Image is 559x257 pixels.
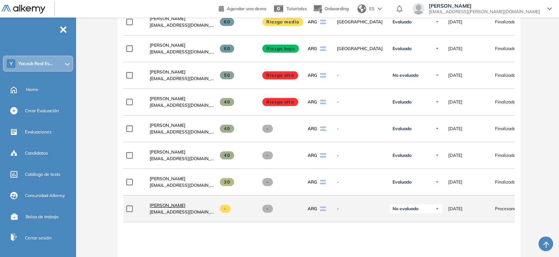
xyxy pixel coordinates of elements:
span: 40 [220,125,234,133]
span: Onboarding [324,6,349,11]
a: [PERSON_NAME] [150,175,214,182]
span: Riesgo bajo [262,45,299,53]
span: [DATE] [448,125,462,132]
span: [PERSON_NAME] [150,16,185,21]
span: ARG [308,205,317,212]
span: [DATE] [448,19,462,25]
img: ARG [320,153,326,158]
span: Evaluado [393,46,412,52]
span: Evaluado [393,99,412,105]
img: ARG [320,73,326,78]
span: 30 [220,178,234,186]
span: [PERSON_NAME] [150,149,185,155]
div: Widget de chat [522,222,559,257]
iframe: Chat Widget [522,222,559,257]
span: - [220,205,230,213]
img: Logo [1,5,45,14]
span: Comunidad Alkemy [25,192,65,199]
img: Ícono de flecha [435,46,439,51]
span: [DATE] [448,45,462,52]
span: [PERSON_NAME] [150,42,185,48]
span: [PERSON_NAME] [150,176,185,181]
span: - [337,72,384,79]
span: No evaluado [393,206,419,212]
span: [GEOGRAPHIC_DATA] [337,45,384,52]
span: - [337,205,384,212]
span: [PERSON_NAME] [150,122,185,128]
span: Finalizado [495,125,516,132]
img: arrow [378,7,382,10]
img: Ícono de flecha [435,100,439,104]
span: [EMAIL_ADDRESS][DOMAIN_NAME] [150,75,214,82]
span: Catálogo de tests [25,171,60,178]
span: [GEOGRAPHIC_DATA] [337,19,384,25]
span: [DATE] [448,72,462,79]
span: Finalizado [495,179,516,185]
span: Finalizado [495,19,516,25]
a: [PERSON_NAME] [150,42,214,49]
span: 40 [220,151,234,159]
span: No evaluado [393,72,419,78]
span: 60 [220,45,234,53]
img: world [357,4,366,13]
img: ARG [320,207,326,211]
span: [DATE] [448,152,462,159]
img: ARG [320,100,326,104]
span: ARG [308,152,317,159]
span: Y [10,61,13,67]
span: [EMAIL_ADDRESS][DOMAIN_NAME] [150,209,214,215]
span: ARG [308,45,317,52]
span: Riesgo medio [262,18,303,26]
span: Evaluado [393,179,412,185]
span: ARG [308,72,317,79]
a: Agendar una demo [219,4,266,12]
img: Ícono de flecha [435,180,439,184]
span: - [262,151,273,159]
span: ARG [308,19,317,25]
span: Bolsa de trabajo [26,213,59,220]
span: Agendar una demo [227,6,266,11]
span: Tutoriales [286,6,307,11]
span: Finalizado [495,152,516,159]
span: Evaluaciones [25,129,52,135]
span: Crear Evaluación [25,107,59,114]
span: [DATE] [448,99,462,105]
a: [PERSON_NAME] [150,15,214,22]
span: [EMAIL_ADDRESS][DOMAIN_NAME] [150,102,214,109]
span: [PERSON_NAME] [150,203,185,208]
span: - [337,179,384,185]
span: - [262,205,273,213]
span: Yacoub Real Es... [18,61,53,67]
span: [PERSON_NAME] [150,69,185,75]
span: ES [369,5,375,12]
span: Candidatos [25,150,48,156]
span: Evaluado [393,19,412,25]
span: [EMAIL_ADDRESS][DOMAIN_NAME] [150,155,214,162]
span: [PERSON_NAME] [150,96,185,101]
span: [DATE] [448,179,462,185]
span: Riesgo alto [262,98,298,106]
span: [EMAIL_ADDRESS][DOMAIN_NAME] [150,129,214,135]
a: [PERSON_NAME] [150,95,214,102]
span: [EMAIL_ADDRESS][DOMAIN_NAME] [150,49,214,55]
a: [PERSON_NAME] [150,202,214,209]
img: ARG [320,126,326,131]
span: [EMAIL_ADDRESS][DOMAIN_NAME] [150,182,214,189]
span: - [337,99,384,105]
a: [PERSON_NAME] [150,69,214,75]
span: [PERSON_NAME] [429,3,540,9]
a: [PERSON_NAME] [150,122,214,129]
span: [EMAIL_ADDRESS][PERSON_NAME][DOMAIN_NAME] [429,9,540,15]
span: ARG [308,99,317,105]
img: Ícono de flecha [435,153,439,158]
button: Onboarding [313,1,349,17]
img: ARG [320,46,326,51]
span: ARG [308,125,317,132]
span: 40 [220,98,234,106]
img: Ícono de flecha [435,207,439,211]
span: Finalizado [495,99,516,105]
span: Evaluado [393,126,412,132]
img: ARG [320,180,326,184]
span: 60 [220,18,234,26]
img: ARG [320,20,326,24]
